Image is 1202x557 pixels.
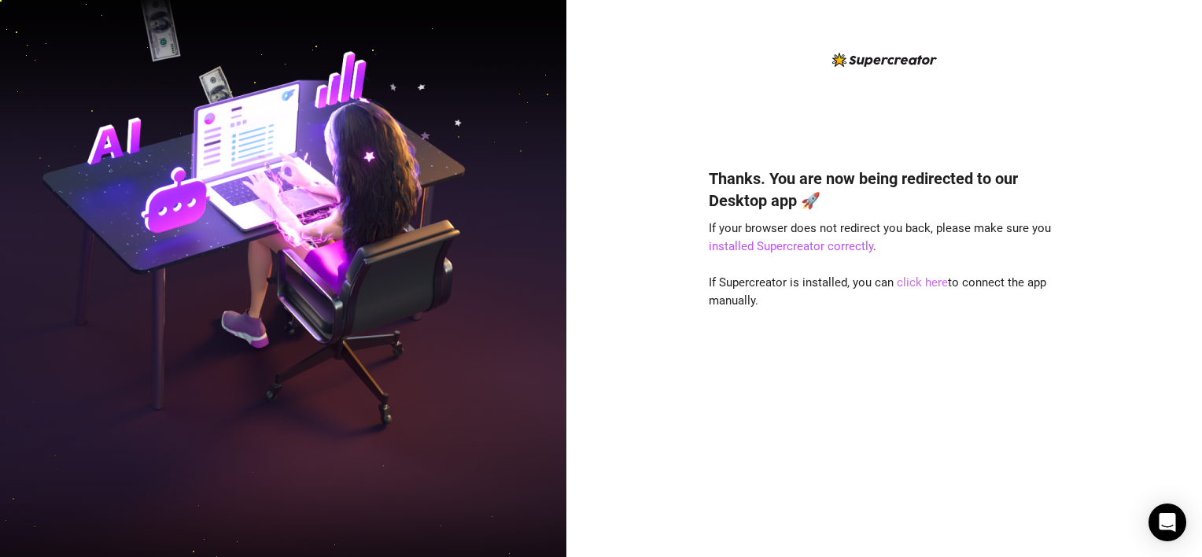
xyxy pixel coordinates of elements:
[709,168,1060,212] h4: Thanks. You are now being redirected to our Desktop app 🚀
[897,275,948,290] a: click here
[832,53,937,67] img: logo-BBDzfeDw.svg
[709,239,873,253] a: installed Supercreator correctly
[1149,504,1186,541] div: Open Intercom Messenger
[709,221,1051,254] span: If your browser does not redirect you back, please make sure you .
[709,275,1046,308] span: If Supercreator is installed, you can to connect the app manually.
